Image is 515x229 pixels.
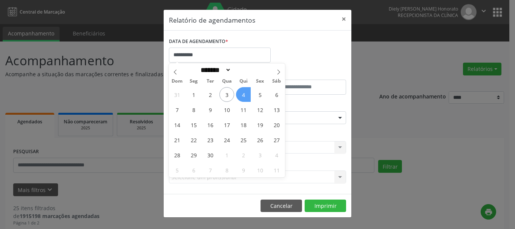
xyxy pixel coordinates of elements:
[219,148,234,162] span: Outubro 1, 2025
[269,132,284,147] span: Setembro 27, 2025
[269,163,284,177] span: Outubro 11, 2025
[236,87,251,102] span: Setembro 4, 2025
[203,132,218,147] span: Setembro 23, 2025
[170,87,184,102] span: Agosto 31, 2025
[219,79,235,84] span: Qua
[236,132,251,147] span: Setembro 25, 2025
[269,117,284,132] span: Setembro 20, 2025
[186,102,201,117] span: Setembro 8, 2025
[219,102,234,117] span: Setembro 10, 2025
[219,132,234,147] span: Setembro 24, 2025
[202,79,219,84] span: Ter
[253,117,267,132] span: Setembro 19, 2025
[336,10,351,28] button: Close
[253,87,267,102] span: Setembro 5, 2025
[253,148,267,162] span: Outubro 3, 2025
[203,163,218,177] span: Outubro 7, 2025
[169,15,255,25] h5: Relatório de agendamentos
[186,87,201,102] span: Setembro 1, 2025
[203,102,218,117] span: Setembro 9, 2025
[236,117,251,132] span: Setembro 18, 2025
[203,117,218,132] span: Setembro 16, 2025
[185,79,202,84] span: Seg
[186,117,201,132] span: Setembro 15, 2025
[236,163,251,177] span: Outubro 9, 2025
[169,36,228,48] label: DATA DE AGENDAMENTO
[219,87,234,102] span: Setembro 3, 2025
[259,68,346,80] label: ATÉ
[236,102,251,117] span: Setembro 11, 2025
[253,163,267,177] span: Outubro 10, 2025
[236,148,251,162] span: Outubro 2, 2025
[253,132,267,147] span: Setembro 26, 2025
[305,200,346,212] button: Imprimir
[203,148,218,162] span: Setembro 30, 2025
[203,87,218,102] span: Setembro 2, 2025
[186,148,201,162] span: Setembro 29, 2025
[252,79,268,84] span: Sex
[198,66,231,74] select: Month
[268,79,285,84] span: Sáb
[231,66,256,74] input: Year
[186,132,201,147] span: Setembro 22, 2025
[170,102,184,117] span: Setembro 7, 2025
[186,163,201,177] span: Outubro 6, 2025
[170,163,184,177] span: Outubro 5, 2025
[269,87,284,102] span: Setembro 6, 2025
[269,148,284,162] span: Outubro 4, 2025
[261,200,302,212] button: Cancelar
[169,79,185,84] span: Dom
[253,102,267,117] span: Setembro 12, 2025
[170,117,184,132] span: Setembro 14, 2025
[170,132,184,147] span: Setembro 21, 2025
[170,148,184,162] span: Setembro 28, 2025
[269,102,284,117] span: Setembro 13, 2025
[235,79,252,84] span: Qui
[219,163,234,177] span: Outubro 8, 2025
[219,117,234,132] span: Setembro 17, 2025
